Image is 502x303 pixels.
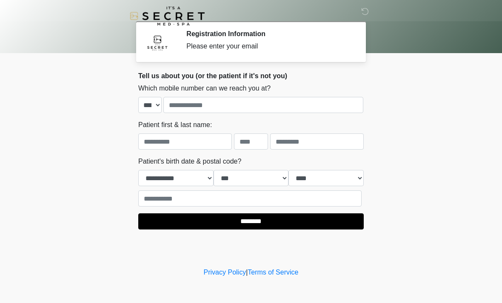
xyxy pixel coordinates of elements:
[186,30,351,38] h2: Registration Information
[248,269,298,276] a: Terms of Service
[145,30,170,55] img: Agent Avatar
[130,6,205,25] img: It's A Secret Med Spa Logo
[138,156,241,167] label: Patient's birth date & postal code?
[138,120,212,130] label: Patient first & last name:
[138,72,364,80] h2: Tell us about you (or the patient if it's not you)
[186,41,351,51] div: Please enter your email
[246,269,248,276] a: |
[138,83,271,93] label: Which mobile number can we reach you at?
[204,269,246,276] a: Privacy Policy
